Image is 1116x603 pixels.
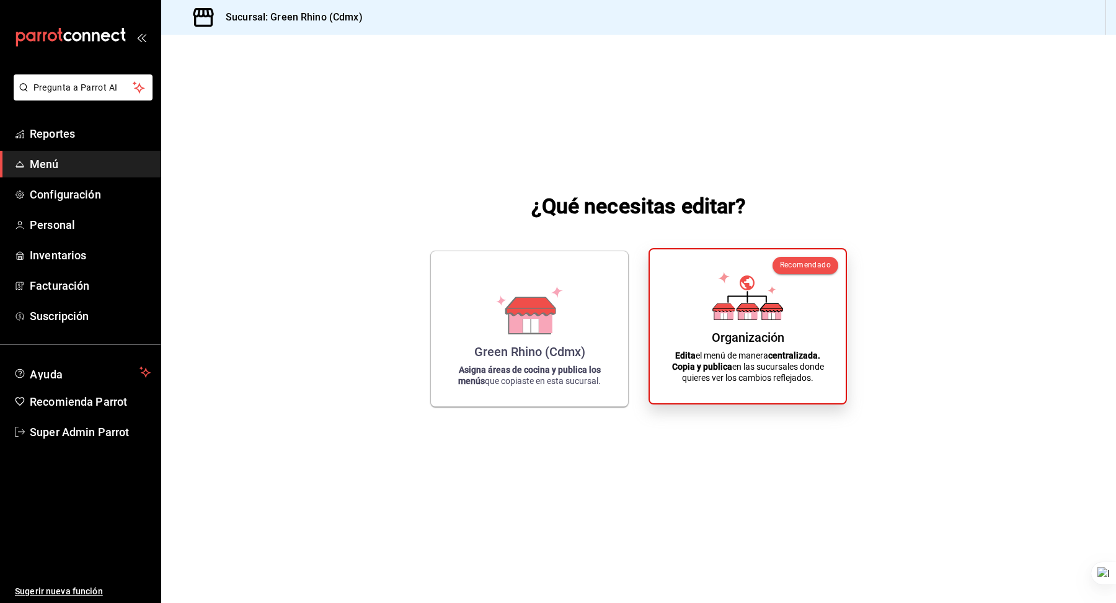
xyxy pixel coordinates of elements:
[33,81,133,94] span: Pregunta a Parrot AI
[30,365,135,380] span: Ayuda
[30,247,151,264] span: Inventarios
[30,308,151,324] span: Suscripción
[15,585,151,598] span: Sugerir nueva función
[14,74,153,100] button: Pregunta a Parrot AI
[531,191,746,221] h1: ¿Qué necesitas editar?
[30,277,151,294] span: Facturación
[30,217,151,233] span: Personal
[30,125,151,142] span: Reportes
[30,393,151,410] span: Recomienda Parrot
[30,156,151,172] span: Menú
[712,330,784,345] div: Organización
[30,424,151,440] span: Super Admin Parrot
[780,261,831,269] span: Recomendado
[768,351,820,360] strong: centralizada.
[9,90,153,103] a: Pregunta a Parrot AI
[458,365,601,386] strong: Asigna áreas de cocina y publica los menús
[675,351,696,360] strong: Edita
[474,344,585,359] div: Green Rhino (Cdmx)
[446,364,613,386] p: que copiaste en esta sucursal.
[672,362,732,372] strong: Copia y publica
[665,350,831,383] p: el menú de manera en las sucursales donde quieres ver los cambios reflejados.
[216,10,363,25] h3: Sucursal: Green Rhino (Cdmx)
[136,32,146,42] button: open_drawer_menu
[30,186,151,203] span: Configuración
